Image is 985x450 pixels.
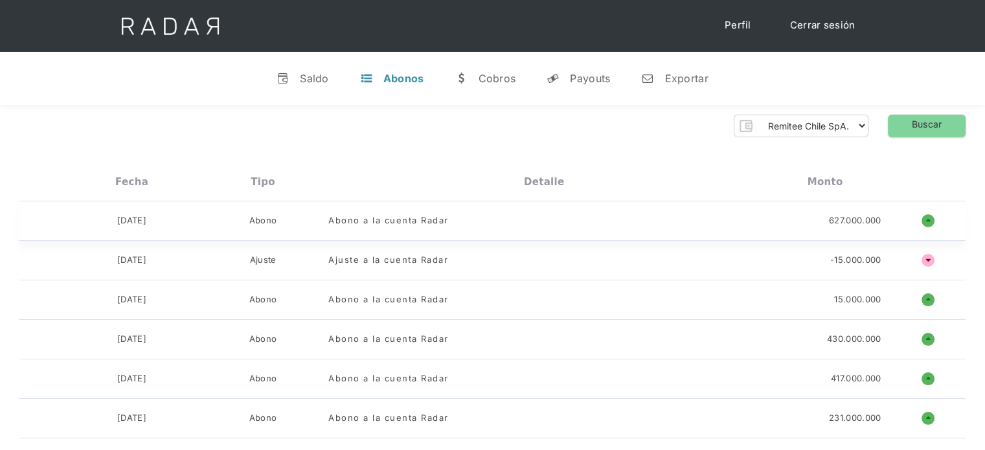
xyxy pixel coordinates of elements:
h1: o [922,372,934,385]
div: [DATE] [117,333,146,346]
div: Abono [249,372,277,385]
div: Abono [249,293,277,306]
div: -15.000.000 [830,254,881,267]
div: Ajuste [250,254,277,267]
div: Ajuste a la cuenta Radar [328,254,448,267]
div: Abono a la cuenta Radar [328,214,449,227]
div: Payouts [570,72,610,85]
a: Cerrar sesión [777,13,868,38]
div: [DATE] [117,214,146,227]
div: Cobros [478,72,515,85]
div: 417.000.000 [831,372,881,385]
h1: o [922,214,934,227]
div: Saldo [300,72,329,85]
div: w [455,72,468,85]
div: [DATE] [117,254,146,267]
a: Buscar [888,115,966,137]
div: 627.000.000 [829,214,881,227]
div: n [641,72,654,85]
a: Perfil [712,13,764,38]
div: Abonos [383,72,424,85]
div: Abono [249,333,277,346]
div: [DATE] [117,293,146,306]
div: Exportar [664,72,708,85]
div: Detalle [524,176,564,188]
div: Tipo [251,176,275,188]
div: 15.000.000 [834,293,881,306]
h4: ñ [922,254,934,267]
div: Monto [808,176,843,188]
div: [DATE] [117,372,146,385]
h1: o [922,412,934,425]
div: Fecha [115,176,148,188]
div: Abono a la cuenta Radar [328,412,449,425]
div: v [277,72,289,85]
div: Abono a la cuenta Radar [328,293,449,306]
div: y [547,72,560,85]
div: Abono a la cuenta Radar [328,372,449,385]
div: 231.000.000 [829,412,881,425]
h1: o [922,333,934,346]
div: 430.000.000 [827,333,881,346]
div: [DATE] [117,412,146,425]
h1: o [922,293,934,306]
div: Abono a la cuenta Radar [328,333,449,346]
div: t [360,72,373,85]
div: Abono [249,214,277,227]
form: Form [734,115,868,137]
div: Abono [249,412,277,425]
